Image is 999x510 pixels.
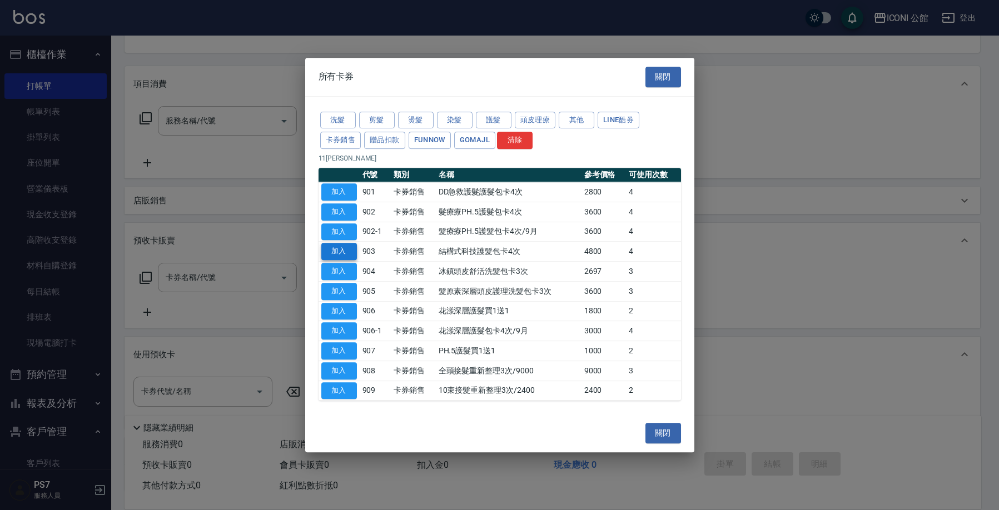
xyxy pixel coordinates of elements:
[581,381,627,401] td: 2400
[436,262,581,282] td: 冰鎮頭皮舒活洗髮包卡3次
[360,361,391,381] td: 908
[626,262,680,282] td: 3
[409,132,451,149] button: FUNNOW
[320,112,356,129] button: 洗髮
[476,112,511,129] button: 護髮
[436,222,581,242] td: 髮療療PH.5護髮包卡4次/9月
[645,423,681,443] button: 關閉
[581,281,627,301] td: 3600
[391,281,436,301] td: 卡券銷售
[581,341,627,361] td: 1000
[360,301,391,321] td: 906
[398,112,434,129] button: 燙髮
[436,168,581,182] th: 名稱
[321,223,357,241] button: 加入
[321,322,357,339] button: 加入
[436,361,581,381] td: 全頭接髮重新整理3次/9000
[320,132,361,149] button: 卡券銷售
[321,243,357,260] button: 加入
[391,361,436,381] td: 卡券銷售
[436,301,581,321] td: 花漾深層護髮買1送1
[360,341,391,361] td: 907
[321,183,357,201] button: 加入
[581,182,627,202] td: 2800
[581,361,627,381] td: 9000
[360,281,391,301] td: 905
[436,242,581,262] td: 結構式科技護髮包卡4次
[436,381,581,401] td: 10束接髮重新整理3次/2400
[581,202,627,222] td: 3600
[321,263,357,280] button: 加入
[360,168,391,182] th: 代號
[581,321,627,341] td: 3000
[454,132,495,149] button: GOMAJL
[598,112,639,129] button: LINE酷券
[626,381,680,401] td: 2
[319,71,354,82] span: 所有卡券
[364,132,405,149] button: 贈品扣款
[321,382,357,399] button: 加入
[626,202,680,222] td: 4
[436,182,581,202] td: DD急救護髮護髮包卡4次
[497,132,533,149] button: 清除
[581,262,627,282] td: 2697
[626,301,680,321] td: 2
[391,182,436,202] td: 卡券銷售
[581,222,627,242] td: 3600
[391,262,436,282] td: 卡券銷售
[360,262,391,282] td: 904
[581,301,627,321] td: 1800
[391,242,436,262] td: 卡券銷售
[391,168,436,182] th: 類別
[319,153,681,163] p: 11 [PERSON_NAME]
[360,242,391,262] td: 903
[626,321,680,341] td: 4
[360,321,391,341] td: 906-1
[626,222,680,242] td: 4
[436,341,581,361] td: PH.5護髮買1送1
[559,112,594,129] button: 其他
[391,301,436,321] td: 卡券銷售
[360,182,391,202] td: 901
[391,381,436,401] td: 卡券銷售
[360,222,391,242] td: 902-1
[321,283,357,300] button: 加入
[391,321,436,341] td: 卡券銷售
[436,281,581,301] td: 髮原素深層頭皮護理洗髮包卡3次
[321,342,357,359] button: 加入
[581,242,627,262] td: 4800
[626,281,680,301] td: 3
[436,321,581,341] td: 花漾深層護髮包卡4次/9月
[515,112,556,129] button: 頭皮理療
[626,168,680,182] th: 可使用次數
[626,361,680,381] td: 3
[626,182,680,202] td: 4
[645,67,681,87] button: 關閉
[321,362,357,379] button: 加入
[360,202,391,222] td: 902
[321,203,357,221] button: 加入
[437,112,473,129] button: 染髮
[360,381,391,401] td: 909
[321,303,357,320] button: 加入
[391,341,436,361] td: 卡券銷售
[391,202,436,222] td: 卡券銷售
[359,112,395,129] button: 剪髮
[581,168,627,182] th: 參考價格
[436,202,581,222] td: 髮療療PH.5護髮包卡4次
[626,242,680,262] td: 4
[626,341,680,361] td: 2
[391,222,436,242] td: 卡券銷售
